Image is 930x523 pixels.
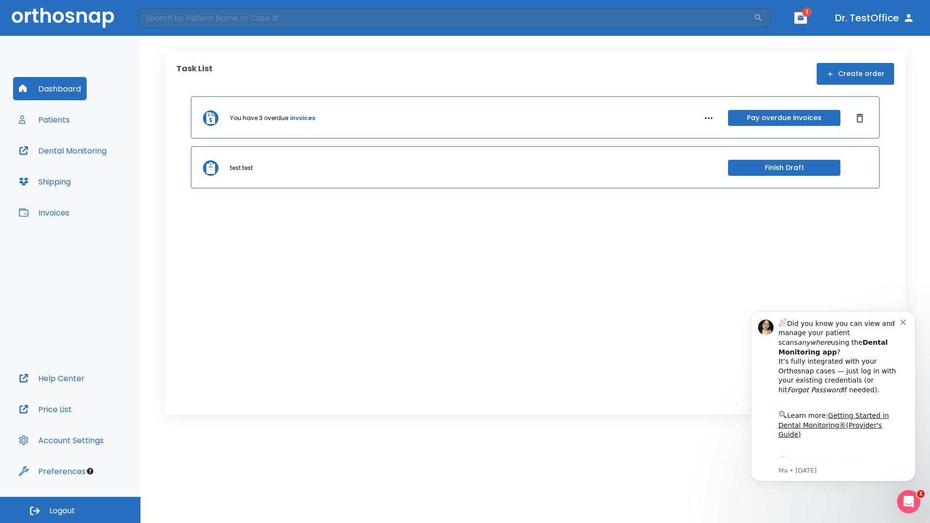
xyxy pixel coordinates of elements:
[13,429,109,452] button: Account Settings
[13,108,76,131] button: Patients
[12,8,114,28] img: Orthosnap
[176,63,213,85] p: Task List
[86,467,94,476] div: Tooltip anchor
[802,7,812,17] span: 1
[728,160,840,176] button: Finish Draft
[13,460,92,483] button: Preferences
[164,21,172,29] button: Dismiss notification
[897,490,920,513] iframe: Intercom live chat
[42,158,164,207] div: Download the app: | ​ Let us know if you need help getting started!
[13,367,91,390] button: Help Center
[139,8,754,28] input: Search by Patient Name or Case #
[230,164,253,172] p: test test
[728,110,840,126] button: Pay overdue invoices
[13,170,77,193] button: Shipping
[817,63,894,85] button: Create order
[831,9,918,27] button: Dr. TestOffice
[42,160,128,178] a: App Store
[736,296,930,497] iframe: Intercom notifications message
[13,201,75,224] button: Invoices
[290,114,315,123] a: invoices
[13,398,77,421] button: Price List
[917,490,925,498] span: 1
[49,506,75,516] span: Logout
[42,170,164,179] p: Message from Ma, sent 2w ago
[13,139,112,162] button: Dental Monitoring
[852,110,868,126] button: Dismiss
[13,77,87,100] button: Dashboard
[230,114,288,123] p: You have 3 overdue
